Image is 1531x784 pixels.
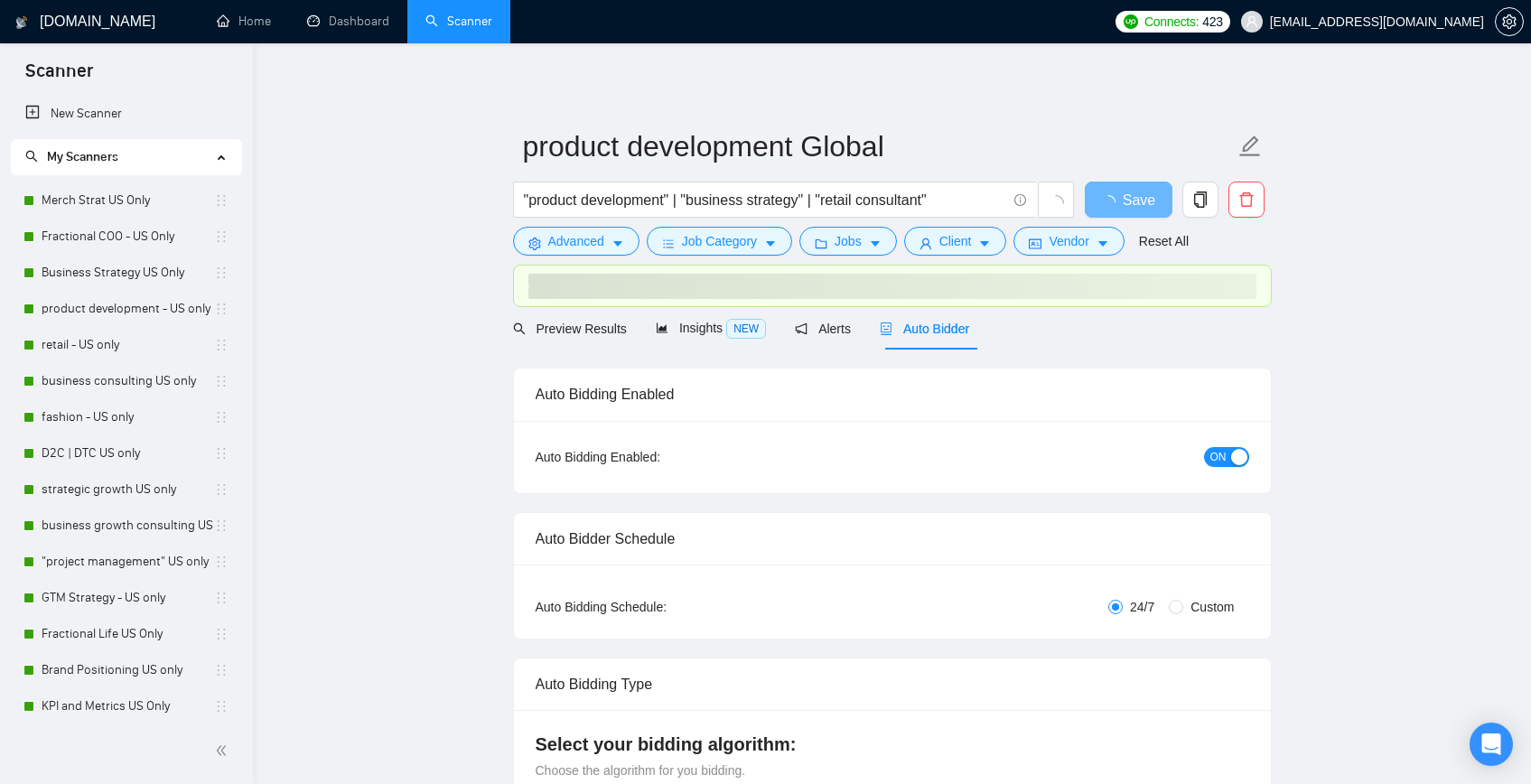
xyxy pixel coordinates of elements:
[42,327,214,363] a: retail - US only
[536,513,1249,565] div: Auto Bidder Schedule
[528,237,541,250] span: setting
[42,435,214,471] a: D2C | DTC US only
[799,227,897,256] button: folderJobscaret-down
[536,369,1249,420] div: Auto Bidding Enabled
[42,688,214,724] a: KPI and Metrics US Only
[42,219,214,255] a: Fractional COO - US Only
[42,580,214,616] a: GTM Strategy - US only
[1183,597,1241,617] span: Custom
[1124,14,1138,29] img: upwork-logo.png
[1085,182,1172,218] button: Save
[214,663,229,677] span: holder
[42,616,214,652] a: Fractional Life US Only
[1139,231,1189,251] a: Reset All
[214,193,229,208] span: holder
[880,322,969,336] span: Auto Bidder
[42,182,214,219] a: Merch Strat US Only
[1229,191,1264,208] span: delete
[1470,723,1513,766] div: Open Intercom Messenger
[25,150,38,163] span: search
[656,321,766,335] span: Insights
[42,471,214,508] a: strategic growth US only
[11,58,107,96] span: Scanner
[11,327,241,363] li: retail - US only
[11,219,241,255] li: Fractional COO - US Only
[214,338,229,352] span: holder
[1182,182,1218,218] button: copy
[536,658,1249,710] div: Auto Bidding Type
[11,291,241,327] li: product development - US only
[1238,135,1262,158] span: edit
[869,237,882,250] span: caret-down
[1246,15,1258,28] span: user
[42,652,214,688] a: Brand Positioning US only
[307,14,389,29] a: dashboardDashboard
[42,363,214,399] a: business consulting US only
[214,555,229,569] span: holder
[726,319,766,339] span: NEW
[11,182,241,219] li: Merch Strat US Only
[42,291,214,327] a: product development - US only
[42,508,214,544] a: business growth consulting US only
[1495,14,1524,29] a: setting
[920,237,932,250] span: user
[214,482,229,497] span: holder
[15,8,28,37] img: logo
[1144,12,1199,32] span: Connects:
[214,518,229,533] span: holder
[523,124,1235,169] input: Scanner name...
[795,322,808,335] span: notification
[1014,194,1026,206] span: info-circle
[214,374,229,388] span: holder
[11,544,241,580] li: "project management" US only
[795,322,851,336] span: Alerts
[1123,597,1162,617] span: 24/7
[536,447,773,467] div: Auto Bidding Enabled:
[548,231,604,251] span: Advanced
[1123,189,1155,211] span: Save
[214,410,229,425] span: holder
[11,255,241,291] li: Business Strategy US Only
[1496,14,1523,29] span: setting
[524,189,1006,211] input: Search Freelance Jobs...
[11,96,241,132] li: New Scanner
[11,652,241,688] li: Brand Positioning US only
[1495,7,1524,36] button: setting
[1202,12,1222,32] span: 423
[662,237,675,250] span: bars
[42,544,214,580] a: "project management" US only
[647,227,792,256] button: barsJob Categorycaret-down
[1013,227,1124,256] button: idcardVendorcaret-down
[513,322,526,335] span: search
[42,255,214,291] a: Business Strategy US Only
[513,227,639,256] button: settingAdvancedcaret-down
[11,616,241,652] li: Fractional Life US Only
[536,732,1249,757] h4: Select your bidding algorithm:
[214,266,229,280] span: holder
[880,322,892,335] span: robot
[11,688,241,724] li: KPI and Metrics US Only
[47,149,118,164] span: My Scanners
[1210,447,1227,467] span: ON
[11,363,241,399] li: business consulting US only
[11,471,241,508] li: strategic growth US only
[1228,182,1265,218] button: delete
[215,742,233,760] span: double-left
[939,231,972,251] span: Client
[214,699,229,714] span: holder
[1049,231,1088,251] span: Vendor
[611,237,624,250] span: caret-down
[11,399,241,435] li: fashion - US only
[11,508,241,544] li: business growth consulting US only
[425,14,492,29] a: searchScanner
[1048,195,1064,211] span: loading
[42,399,214,435] a: fashion - US only
[11,435,241,471] li: D2C | DTC US only
[1029,237,1041,250] span: idcard
[764,237,777,250] span: caret-down
[25,96,227,132] a: New Scanner
[815,237,827,250] span: folder
[11,580,241,616] li: GTM Strategy - US only
[1097,237,1109,250] span: caret-down
[214,627,229,641] span: holder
